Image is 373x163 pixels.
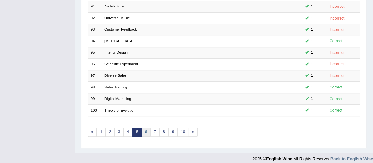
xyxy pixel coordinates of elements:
span: You can still take this question [309,96,315,102]
div: Correct [327,96,344,102]
div: Incorrect [327,61,347,67]
td: 99 [88,93,102,104]
span: You can still take this question [309,73,315,79]
span: You can still take this question [309,38,315,44]
div: Correct [327,84,344,90]
span: You can still take this question [309,50,315,56]
a: 7 [150,128,160,137]
td: 92 [88,12,102,24]
span: You can still take this question [309,15,315,21]
a: Sales Training [104,85,127,89]
div: 2025 © All Rights Reserved [252,153,373,162]
a: Scientific Experiment [104,62,138,66]
div: Incorrect [327,3,347,10]
a: [MEDICAL_DATA] [104,39,133,43]
div: Incorrect [327,26,347,33]
a: Back to English Wise [331,156,373,161]
td: 91 [88,1,102,12]
a: Diverse Sales [104,74,126,77]
div: Correct [327,107,344,114]
td: 98 [88,82,102,93]
div: Incorrect [327,49,347,56]
a: Universal Music [104,16,130,20]
td: 100 [88,105,102,116]
a: 3 [114,128,124,137]
a: 10 [177,128,189,137]
a: 2 [105,128,115,137]
a: 4 [123,128,133,137]
a: Digital Marketing [104,97,131,101]
div: Incorrect [327,73,347,79]
span: You can still take this question [309,27,315,33]
a: 1 [96,128,106,137]
td: 95 [88,47,102,58]
span: You can still take this question [309,61,315,67]
a: « [88,128,97,137]
td: 94 [88,35,102,47]
td: 96 [88,59,102,70]
a: Customer Feedback [104,27,137,31]
td: 93 [88,24,102,35]
span: You can still take this question [309,84,315,90]
a: Interior Design [104,50,128,54]
a: » [188,128,198,137]
td: 97 [88,70,102,81]
span: You can still take this question [309,107,315,113]
span: You can still take this question [309,4,315,9]
a: Architecture [104,4,124,8]
a: Theory of Evolution [104,108,135,112]
strong: English Wise. [266,156,293,161]
a: 9 [168,128,178,137]
a: 6 [141,128,151,137]
div: Incorrect [327,15,347,21]
a: 5 [132,128,142,137]
a: 8 [159,128,169,137]
div: Correct [327,38,344,44]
